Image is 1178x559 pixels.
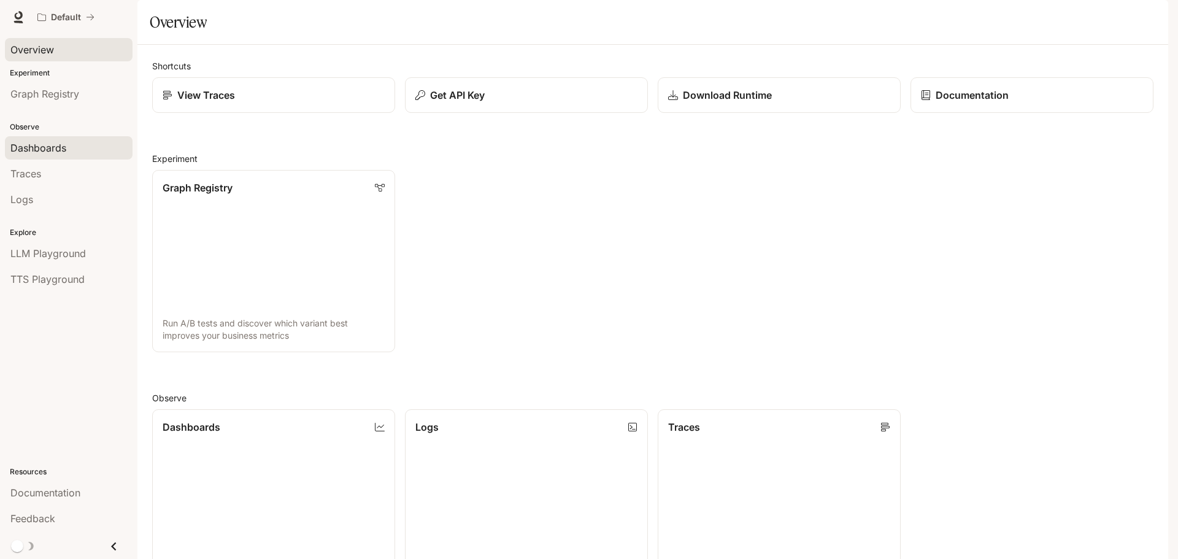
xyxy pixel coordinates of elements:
p: Get API Key [430,88,485,102]
a: Graph RegistryRun A/B tests and discover which variant best improves your business metrics [152,170,395,352]
a: Download Runtime [658,77,901,113]
p: Dashboards [163,420,220,434]
p: Graph Registry [163,180,233,195]
p: Run A/B tests and discover which variant best improves your business metrics [163,317,385,342]
button: All workspaces [32,5,100,29]
p: Download Runtime [683,88,772,102]
a: Documentation [910,77,1153,113]
h1: Overview [150,10,207,34]
a: View Traces [152,77,395,113]
p: Documentation [936,88,1009,102]
p: Default [51,12,81,23]
p: Traces [668,420,700,434]
button: Get API Key [405,77,648,113]
h2: Shortcuts [152,60,1153,72]
h2: Observe [152,391,1153,404]
p: Logs [415,420,439,434]
p: View Traces [177,88,235,102]
h2: Experiment [152,152,1153,165]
